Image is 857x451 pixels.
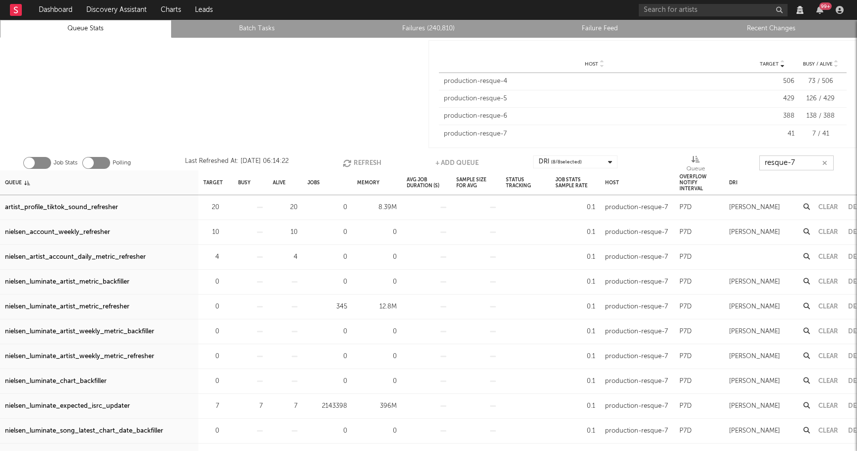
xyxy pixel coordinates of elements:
div: 0 [203,276,219,288]
span: Host [585,61,598,67]
div: [PERSON_NAME] [729,226,780,238]
a: nielsen_luminate_artist_weekly_metric_backfiller [5,326,154,338]
div: DRI [539,156,582,168]
a: nielsen_account_weekly_refresher [5,226,110,238]
div: 2143398 [307,400,347,412]
div: 0 [357,326,397,338]
a: nielsen_artist_account_daily_metric_refresher [5,251,146,263]
div: 0.1 [555,400,595,412]
button: Clear [818,279,838,285]
div: P7D [679,251,692,263]
div: 7 / 41 [799,129,842,139]
div: 0.1 [555,276,595,288]
div: 506 [750,76,795,86]
div: Queue [5,172,30,193]
div: 20 [203,202,219,214]
div: production-resque-6 [444,111,745,121]
div: 0.1 [555,301,595,313]
div: 0 [307,376,347,387]
div: [PERSON_NAME] [729,351,780,363]
div: 0 [203,301,219,313]
div: Queue [686,163,705,175]
div: 0 [357,351,397,363]
div: 0.1 [555,251,595,263]
div: P7D [679,351,692,363]
button: Refresh [343,155,381,170]
div: production-resque-7 [605,251,668,263]
div: 388 [750,111,795,121]
div: 0 [307,276,347,288]
div: P7D [679,425,692,437]
div: Jobs [307,172,320,193]
div: production-resque-4 [444,76,745,86]
div: 0.1 [555,425,595,437]
a: artist_profile_tiktok_sound_refresher [5,202,118,214]
button: Clear [818,378,838,384]
div: 7 [238,400,263,412]
div: 0 [203,326,219,338]
div: 8.39M [357,202,397,214]
div: Queue [686,155,705,174]
div: 99 + [819,2,832,10]
div: 7 [273,400,298,412]
div: P7D [679,400,692,412]
div: 138 / 388 [799,111,842,121]
div: 73 / 506 [799,76,842,86]
div: Overflow Notify Interval [679,172,719,193]
button: Clear [818,403,838,409]
a: nielsen_luminate_artist_weekly_metric_refresher [5,351,154,363]
div: 0.1 [555,376,595,387]
div: nielsen_luminate_expected_isrc_updater [5,400,130,412]
div: P7D [679,326,692,338]
div: 396M [357,400,397,412]
a: Failures (240,810) [348,23,509,35]
button: 99+ [816,6,823,14]
div: 0.1 [555,226,595,238]
div: 0 [203,351,219,363]
div: [PERSON_NAME] [729,376,780,387]
div: 0 [307,226,347,238]
span: Busy / Alive [803,61,833,67]
div: P7D [679,376,692,387]
a: nielsen_luminate_song_latest_chart_date_backfiller [5,425,163,437]
div: [PERSON_NAME] [729,400,780,412]
div: 0 [307,425,347,437]
div: Host [605,172,619,193]
div: production-resque-7 [605,276,668,288]
div: 0 [357,425,397,437]
input: Search... [759,155,834,170]
div: 10 [203,226,219,238]
div: production-resque-7 [605,226,668,238]
input: Search for artists [639,4,788,16]
div: production-resque-7 [605,301,668,313]
div: 0 [357,276,397,288]
button: Clear [818,254,838,260]
div: production-resque-7 [605,202,668,214]
a: nielsen_luminate_artist_metric_backfiller [5,276,129,288]
div: Target [203,172,223,193]
a: Failure Feed [520,23,680,35]
div: Job Stats Sample Rate [555,172,595,193]
div: production-resque-7 [605,326,668,338]
a: Recent Changes [691,23,852,35]
button: Clear [818,328,838,335]
div: P7D [679,226,692,238]
div: Memory [357,172,379,193]
button: Clear [818,353,838,360]
div: Status Tracking [506,172,546,193]
div: 20 [273,202,298,214]
div: P7D [679,301,692,313]
div: Avg Job Duration (s) [407,172,446,193]
div: 0.1 [555,326,595,338]
div: 0 [307,351,347,363]
a: Batch Tasks [177,23,338,35]
div: 0 [307,202,347,214]
div: Busy [238,172,250,193]
div: 12.8M [357,301,397,313]
span: ( 8 / 8 selected) [551,156,582,168]
span: Target [760,61,779,67]
div: 0 [357,226,397,238]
